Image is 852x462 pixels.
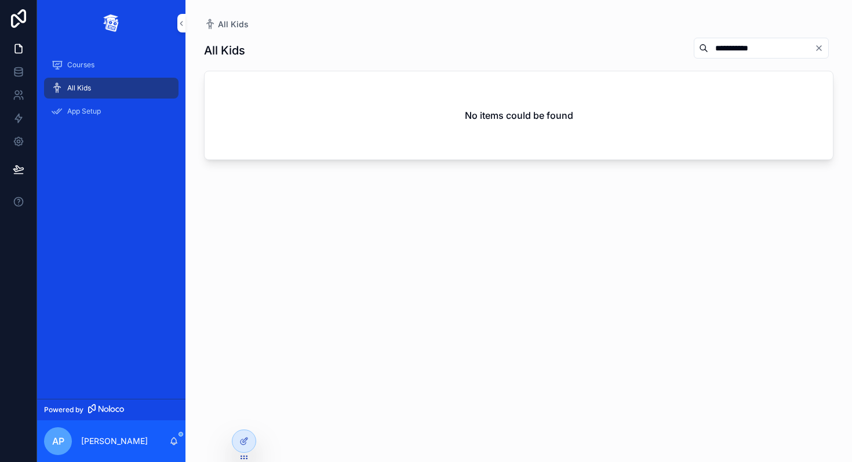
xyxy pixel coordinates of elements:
a: All Kids [204,19,249,30]
img: App logo [102,14,121,32]
a: App Setup [44,101,179,122]
div: scrollable content [37,46,185,137]
a: Powered by [37,399,185,420]
span: Powered by [44,405,83,414]
span: App Setup [67,107,101,116]
span: AP [52,434,64,448]
span: Courses [67,60,94,70]
a: Courses [44,54,179,75]
span: All Kids [67,83,91,93]
p: [PERSON_NAME] [81,435,148,447]
h2: No items could be found [465,108,573,122]
h1: All Kids [204,42,245,59]
span: All Kids [218,19,249,30]
button: Clear [814,43,828,53]
a: All Kids [44,78,179,99]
